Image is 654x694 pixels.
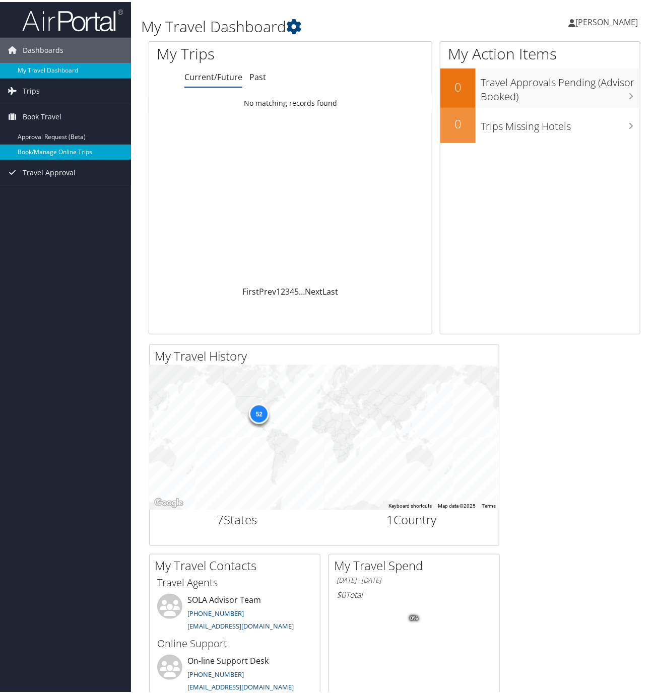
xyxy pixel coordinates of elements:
[332,509,492,526] h2: Country
[295,284,299,295] a: 5
[187,668,244,677] a: [PHONE_NUMBER]
[157,574,312,588] h3: Travel Agents
[290,284,295,295] a: 4
[243,284,259,295] a: First
[440,113,476,130] h2: 0
[157,41,306,62] h1: My Trips
[155,555,320,572] h2: My Travel Contacts
[249,70,266,81] a: Past
[23,158,76,183] span: Travel Approval
[440,106,640,141] a: 0Trips Missing Hotels
[337,587,346,598] span: $0
[388,501,432,508] button: Keyboard shortcuts
[184,70,242,81] a: Current/Future
[386,509,394,526] span: 1
[440,66,640,105] a: 0Travel Approvals Pending (Advisor Booked)
[249,402,269,422] div: 52
[23,36,63,61] span: Dashboards
[152,495,185,508] a: Open this area in Google Maps (opens a new window)
[440,41,640,62] h1: My Action Items
[217,509,224,526] span: 7
[481,68,640,102] h3: Travel Approvals Pending (Advisor Booked)
[22,7,123,30] img: airportal-logo.png
[286,284,290,295] a: 3
[481,112,640,131] h3: Trips Missing Hotels
[323,284,339,295] a: Last
[149,92,432,110] td: No matching records found
[281,284,286,295] a: 2
[187,619,294,629] a: [EMAIL_ADDRESS][DOMAIN_NAME]
[305,284,323,295] a: Next
[155,345,499,363] h2: My Travel History
[337,574,492,583] h6: [DATE] - [DATE]
[157,635,312,649] h3: Online Support
[187,607,244,616] a: [PHONE_NUMBER]
[141,14,479,35] h1: My Travel Dashboard
[299,284,305,295] span: …
[482,501,496,507] a: Terms (opens in new tab)
[334,555,499,572] h2: My Travel Spend
[259,284,277,295] a: Prev
[23,77,40,102] span: Trips
[440,77,476,94] h2: 0
[438,501,476,507] span: Map data ©2025
[337,587,492,598] h6: Total
[152,653,317,694] li: On-line Support Desk
[568,5,648,35] a: [PERSON_NAME]
[575,15,638,26] span: [PERSON_NAME]
[152,592,317,633] li: SOLA Advisor Team
[152,495,185,508] img: Google
[277,284,281,295] a: 1
[157,509,317,526] h2: States
[187,680,294,689] a: [EMAIL_ADDRESS][DOMAIN_NAME]
[23,102,61,127] span: Book Travel
[410,613,418,619] tspan: 0%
